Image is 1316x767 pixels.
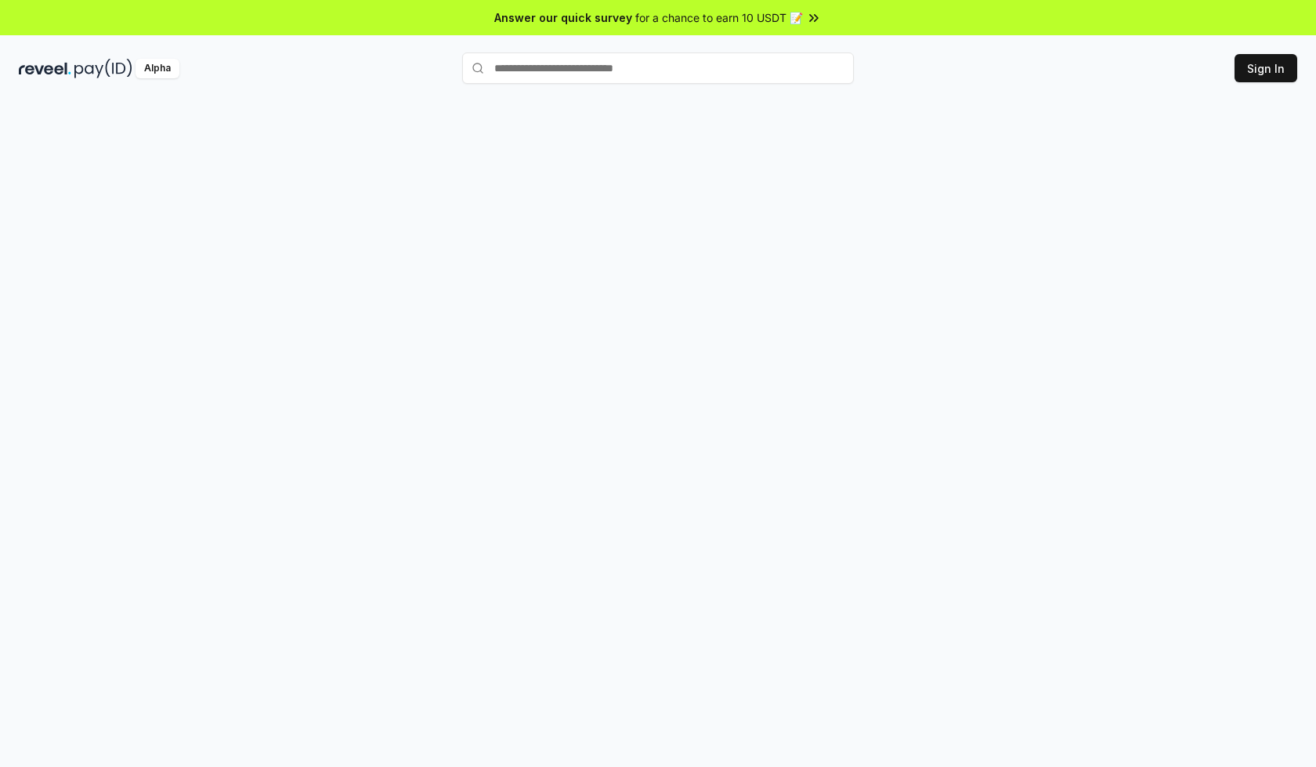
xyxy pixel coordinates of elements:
[1235,54,1297,82] button: Sign In
[494,9,632,26] span: Answer our quick survey
[19,59,71,78] img: reveel_dark
[74,59,132,78] img: pay_id
[136,59,179,78] div: Alpha
[635,9,803,26] span: for a chance to earn 10 USDT 📝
